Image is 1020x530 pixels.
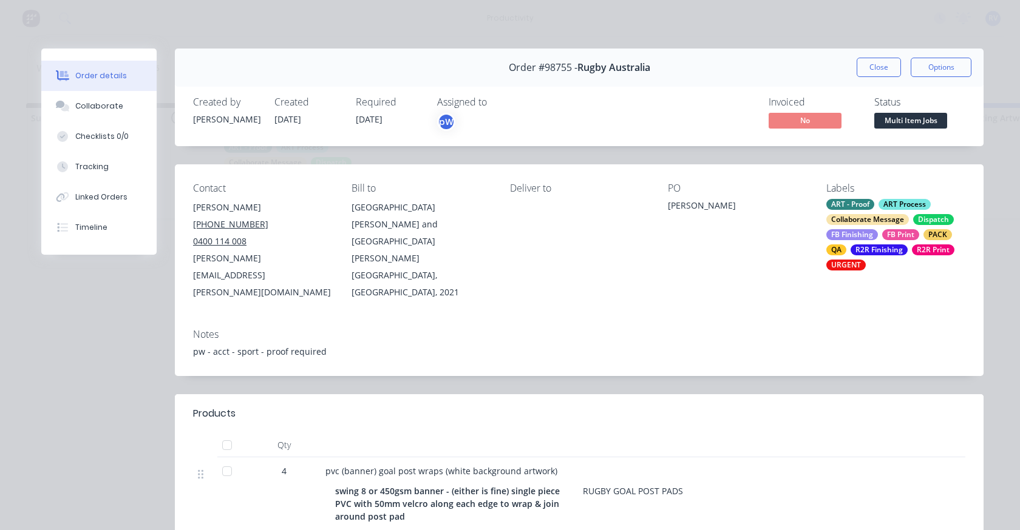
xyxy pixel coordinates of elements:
[193,218,268,230] tcxspan: Call (02) 8005 5555 via 3CX
[193,250,332,301] div: [PERSON_NAME][EMAIL_ADDRESS][PERSON_NAME][DOMAIN_NAME]
[509,62,577,73] span: Order #98755 -
[510,183,649,194] div: Deliver to
[826,183,965,194] div: Labels
[193,329,965,340] div: Notes
[41,121,157,152] button: Checklists 0/0
[352,267,491,301] div: [GEOGRAPHIC_DATA], [GEOGRAPHIC_DATA], 2021
[75,101,123,112] div: Collaborate
[274,96,341,108] div: Created
[874,96,965,108] div: Status
[75,131,129,142] div: Checklists 0/0
[851,244,908,255] div: R2R Finishing
[41,91,157,121] button: Collaborate
[826,229,878,240] div: FB Finishing
[248,433,321,457] div: Qty
[335,482,578,525] div: swing 8 or 450gsm banner - (either is fine) single piece PVC with 50mm velcro along each edge to ...
[75,222,107,233] div: Timeline
[193,96,260,108] div: Created by
[193,199,332,216] div: [PERSON_NAME]
[41,61,157,91] button: Order details
[913,214,954,225] div: Dispatch
[352,199,491,267] div: [GEOGRAPHIC_DATA][PERSON_NAME] and [GEOGRAPHIC_DATA][PERSON_NAME]
[193,113,260,126] div: [PERSON_NAME]
[879,199,931,210] div: ART Process
[356,113,382,125] span: [DATE]
[193,406,236,421] div: Products
[325,465,557,477] span: pvc (banner) goal post wraps (white background artwork)
[911,58,971,77] button: Options
[874,113,947,131] button: Multi Item Jobs
[912,244,954,255] div: R2R Print
[668,199,807,216] div: [PERSON_NAME]
[668,183,807,194] div: PO
[857,58,901,77] button: Close
[193,199,332,301] div: [PERSON_NAME][PHONE_NUMBER]0400 114 008[PERSON_NAME][EMAIL_ADDRESS][PERSON_NAME][DOMAIN_NAME]
[352,199,491,301] div: [GEOGRAPHIC_DATA][PERSON_NAME] and [GEOGRAPHIC_DATA][PERSON_NAME][GEOGRAPHIC_DATA], [GEOGRAPHIC_D...
[577,62,650,73] span: Rugby Australia
[923,229,952,240] div: PACK
[41,212,157,243] button: Timeline
[769,96,860,108] div: Invoiced
[769,113,841,128] span: No
[282,465,287,477] span: 4
[75,70,127,81] div: Order details
[437,96,559,108] div: Assigned to
[193,235,246,247] tcxspan: Call 0400 114 008 via 3CX
[874,113,947,128] span: Multi Item Jobs
[826,214,909,225] div: Collaborate Message
[826,199,874,210] div: ART - Proof
[352,183,491,194] div: Bill to
[193,345,965,358] div: pw - acct - sport - proof required
[578,482,688,500] div: RUGBY GOAL POST PADS
[75,161,109,172] div: Tracking
[437,113,455,131] button: pW
[356,96,423,108] div: Required
[75,192,127,203] div: Linked Orders
[882,229,919,240] div: FB Print
[41,182,157,212] button: Linked Orders
[193,183,332,194] div: Contact
[826,260,866,270] div: URGENT
[41,152,157,182] button: Tracking
[826,244,846,255] div: QA
[274,113,301,125] span: [DATE]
